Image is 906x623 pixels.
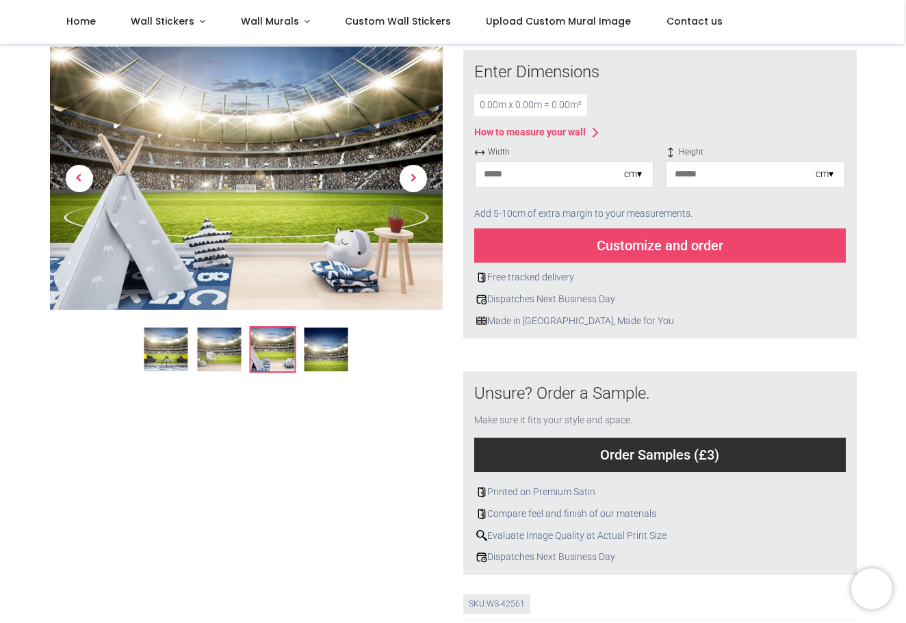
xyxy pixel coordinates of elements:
[474,315,846,328] div: Made in [GEOGRAPHIC_DATA], Made for You
[384,87,443,271] a: Next
[474,507,846,521] div: Compare feel and finish of our materials
[197,328,241,372] img: WS-42561-02
[474,61,846,84] div: Enter Dimensions
[474,271,846,284] div: Free tracked delivery
[474,146,654,158] span: Width
[304,328,348,372] img: WS-42561-04
[50,47,443,310] img: WS-42561-03
[624,168,642,181] div: cm ▾
[665,146,845,158] span: Height
[400,165,427,192] span: Next
[666,14,723,28] span: Contact us
[474,414,846,427] div: Make sure it fits your style and space.
[144,328,187,372] img: Football Stadium Wall Mural Wallpaper
[474,438,846,472] div: Order Samples (£3)
[851,568,892,609] iframe: Brevo live chat
[474,293,846,306] div: Dispatches Next Business Day
[241,14,299,28] span: Wall Murals
[66,165,93,192] span: Previous
[474,228,846,263] div: Customize and order
[66,14,96,28] span: Home
[250,328,294,372] img: WS-42561-03
[131,14,194,28] span: Wall Stickers
[474,126,586,140] div: How to measure your wall
[474,94,587,116] div: 0.00 m x 0.00 m = 0.00 m²
[486,14,631,28] span: Upload Custom Mural Image
[474,486,846,499] div: Printed on Premium Satin
[474,551,846,564] div: Dispatches Next Business Day
[50,87,109,271] a: Previous
[474,199,846,229] div: Add 5-10cm of extra margin to your measurements.
[476,315,487,326] img: uk
[816,168,833,181] div: cm ▾
[474,382,846,406] div: Unsure? Order a Sample.
[463,594,530,614] div: SKU: WS-42561
[345,14,451,28] span: Custom Wall Stickers
[474,529,846,543] div: Evaluate Image Quality at Actual Print Size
